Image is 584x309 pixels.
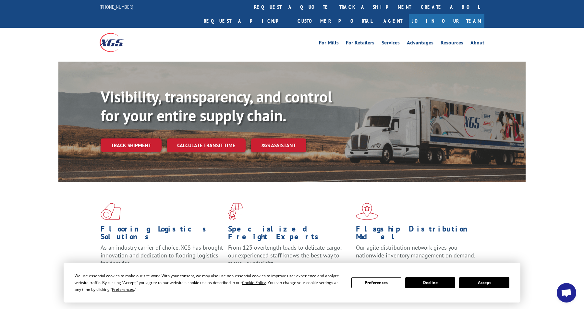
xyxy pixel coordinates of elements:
a: [PHONE_NUMBER] [100,4,133,10]
a: Join Our Team [409,14,484,28]
div: Cookie Consent Prompt [64,263,520,303]
img: xgs-icon-flagship-distribution-model-red [356,203,378,220]
img: xgs-icon-total-supply-chain-intelligence-red [101,203,121,220]
div: We use essential cookies to make our site work. With your consent, we may also use non-essential ... [75,272,343,293]
h1: Flagship Distribution Model [356,225,479,244]
span: Preferences [112,287,134,292]
a: About [470,40,484,47]
img: xgs-icon-focused-on-flooring-red [228,203,243,220]
h1: Flooring Logistics Solutions [101,225,223,244]
a: For Retailers [346,40,374,47]
span: Our agile distribution network gives you nationwide inventory management on demand. [356,244,475,259]
h1: Specialized Freight Experts [228,225,351,244]
a: Agent [377,14,409,28]
a: Open chat [557,283,576,303]
span: Cookie Policy [242,280,266,285]
button: Accept [459,277,509,288]
a: XGS ASSISTANT [251,138,306,152]
span: As an industry carrier of choice, XGS has brought innovation and dedication to flooring logistics... [101,244,223,267]
a: Customer Portal [293,14,377,28]
b: Visibility, transparency, and control for your entire supply chain. [101,87,332,125]
a: Resources [441,40,463,47]
a: Calculate transit time [167,138,246,152]
a: Request a pickup [199,14,293,28]
a: Advantages [407,40,433,47]
button: Preferences [351,277,401,288]
button: Decline [405,277,455,288]
a: For Mills [319,40,339,47]
a: Services [382,40,400,47]
a: Track shipment [101,138,162,152]
p: From 123 overlength loads to delicate cargo, our experienced staff knows the best way to move you... [228,244,351,273]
